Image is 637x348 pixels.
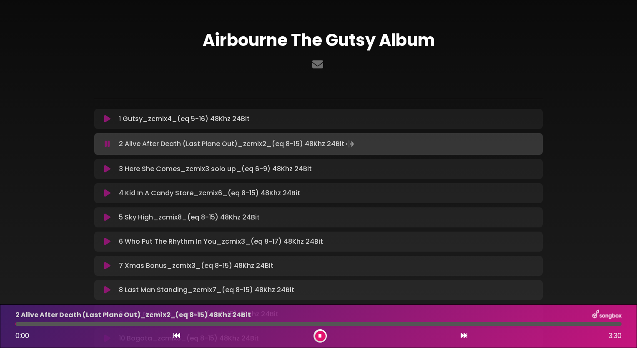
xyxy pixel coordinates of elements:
[119,188,300,198] p: 4 Kid In A Candy Store_zcmix6_(eq 8-15) 48Khz 24Bit
[15,310,251,320] p: 2 Alive After Death (Last Plane Out)_zcmix2_(eq 8-15) 48Khz 24Bit
[119,261,273,271] p: 7 Xmas Bonus_zcmix3_(eq 8-15) 48Khz 24Bit
[119,285,294,295] p: 8 Last Man Standing_zcmix7_(eq 8-15) 48Khz 24Bit
[119,164,312,174] p: 3 Here She Comes_zcmix3 solo up_(eq 6-9) 48Khz 24Bit
[119,237,323,247] p: 6 Who Put The Rhythm In You_zcmix3_(eq 8-17) 48Khz 24Bit
[94,30,543,50] h1: Airbourne The Gutsy Album
[592,310,622,320] img: songbox-logo-white.png
[609,331,622,341] span: 3:30
[119,212,260,222] p: 5 Sky High_zcmix8_(eq 8-15) 48Khz 24Bit
[119,138,356,150] p: 2 Alive After Death (Last Plane Out)_zcmix2_(eq 8-15) 48Khz 24Bit
[15,331,29,340] span: 0:00
[119,114,250,124] p: 1 Gutsy_zcmix4_(eq 5-16) 48Khz 24Bit
[344,138,356,150] img: waveform4.gif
